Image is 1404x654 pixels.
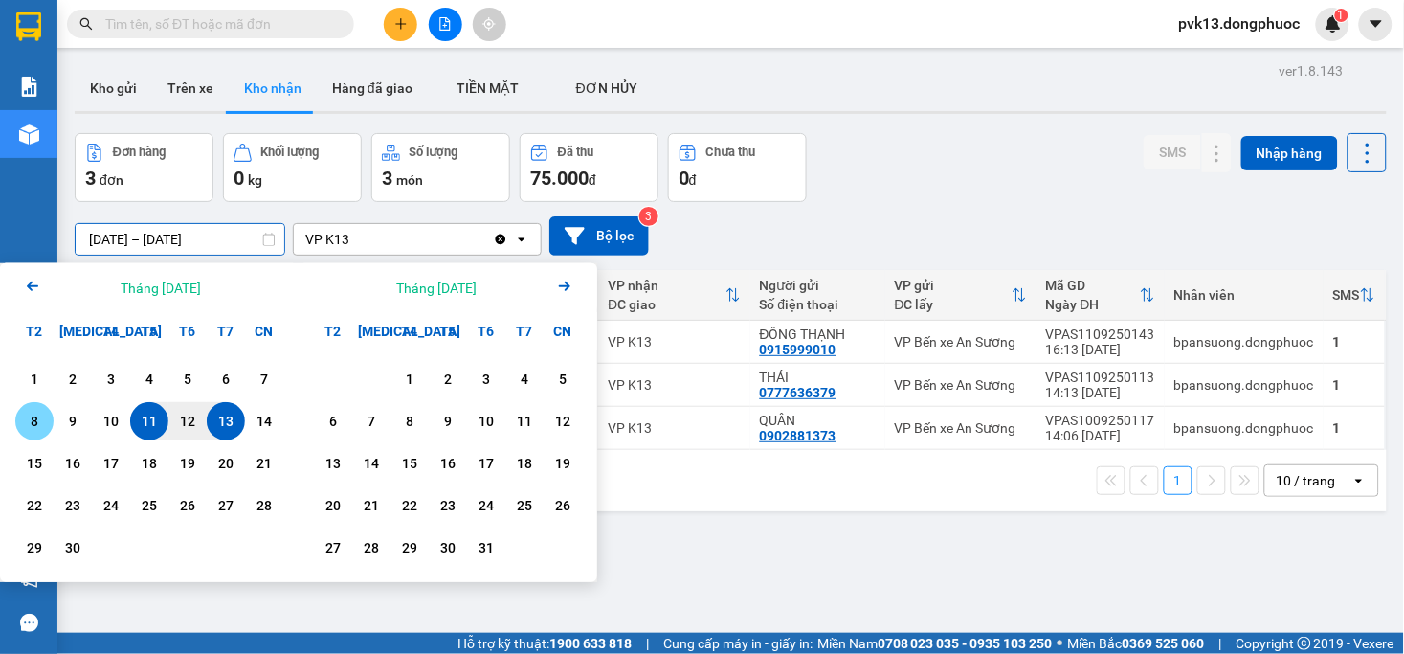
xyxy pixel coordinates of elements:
[21,452,48,475] div: 15
[598,270,749,321] th: Toggle SortBy
[1164,466,1192,495] button: 1
[435,368,461,391] div: 2
[549,452,576,475] div: 19
[505,312,544,350] div: T7
[1333,287,1360,303] div: SMS
[1174,334,1314,350] div: bpansuong.dongphuoc
[130,360,168,398] div: Choose Thứ Năm, tháng 09 4 2025. It's available.
[15,529,54,567] div: Choose Thứ Hai, tháng 09 29 2025. It's available.
[817,633,1053,654] span: Miền Nam
[248,172,262,188] span: kg
[1174,377,1314,393] div: bpansuong.dongphuoc
[352,529,390,567] div: Choose Thứ Ba, tháng 10 28 2025. It's available.
[505,402,544,440] div: Choose Thứ Bảy, tháng 10 11 2025. It's available.
[895,278,1012,293] div: VP gửi
[59,536,86,559] div: 30
[305,230,349,249] div: VP K13
[1333,420,1375,436] div: 1
[390,529,429,567] div: Choose Thứ Tư, tháng 10 29 2025. It's available.
[59,368,86,391] div: 2
[1046,327,1155,342] div: VPAS1109250143
[130,444,168,483] div: Choose Thứ Năm, tháng 09 18 2025. It's available.
[530,167,589,190] span: 75.000
[390,444,429,483] div: Choose Thứ Tư, tháng 10 15 2025. It's available.
[1036,270,1165,321] th: Toggle SortBy
[21,275,44,298] svg: Arrow Left
[435,410,461,433] div: 9
[396,368,423,391] div: 1
[212,494,239,517] div: 27
[1046,342,1155,357] div: 16:13 [DATE]
[1046,297,1140,312] div: Ngày ĐH
[457,80,519,96] span: TIỀN MẶT
[549,494,576,517] div: 26
[482,17,496,31] span: aim
[207,360,245,398] div: Choose Thứ Bảy, tháng 09 6 2025. It's available.
[1324,270,1385,321] th: Toggle SortBy
[21,494,48,517] div: 22
[544,360,582,398] div: Choose Chủ Nhật, tháng 10 5 2025. It's available.
[59,494,86,517] div: 23
[207,402,245,440] div: Selected end date. Thứ Bảy, tháng 09 13 2025. It's available.
[85,167,96,190] span: 3
[639,207,658,226] sup: 3
[174,452,201,475] div: 19
[467,312,505,350] div: T6
[895,334,1027,350] div: VP Bến xe An Sương
[390,486,429,525] div: Choose Thứ Tư, tháng 10 22 2025. It's available.
[1333,377,1375,393] div: 1
[558,146,593,159] div: Đã thu
[679,167,689,190] span: 0
[92,402,130,440] div: Choose Thứ Tư, tháng 09 10 2025. It's available.
[212,452,239,475] div: 20
[473,410,500,433] div: 10
[553,275,576,298] svg: Arrow Right
[245,312,283,350] div: CN
[505,486,544,525] div: Choose Thứ Bảy, tháng 10 25 2025. It's available.
[92,444,130,483] div: Choose Thứ Tư, tháng 09 17 2025. It's available.
[212,368,239,391] div: 6
[1046,385,1155,400] div: 14:13 [DATE]
[429,402,467,440] div: Choose Thứ Năm, tháng 10 9 2025. It's available.
[429,8,462,41] button: file-add
[760,413,876,428] div: QUÂN
[511,452,538,475] div: 18
[544,444,582,483] div: Choose Chủ Nhật, tháng 10 19 2025. It's available.
[467,444,505,483] div: Choose Thứ Sáu, tháng 10 17 2025. It's available.
[429,360,467,398] div: Choose Thứ Năm, tháng 10 2 2025. It's available.
[245,444,283,483] div: Choose Chủ Nhật, tháng 09 21 2025. It's available.
[100,172,123,188] span: đơn
[457,633,632,654] span: Hỗ trợ kỹ thuật:
[21,536,48,559] div: 29
[92,486,130,525] div: Choose Thứ Tư, tháng 09 24 2025. It's available.
[410,146,458,159] div: Số lượng
[396,452,423,475] div: 15
[760,278,876,293] div: Người gửi
[549,636,632,651] strong: 1900 633 818
[79,17,93,31] span: search
[663,633,813,654] span: Cung cấp máy in - giấy in:
[1359,8,1393,41] button: caret-down
[121,279,201,298] div: Tháng [DATE]
[21,410,48,433] div: 8
[760,428,836,443] div: 0902881373
[668,133,807,202] button: Chưa thu0đ
[54,312,92,350] div: [MEDICAL_DATA]
[245,402,283,440] div: Choose Chủ Nhật, tháng 09 14 2025. It's available.
[467,360,505,398] div: Choose Thứ Sáu, tháng 10 3 2025. It's available.
[15,402,54,440] div: Choose Thứ Hai, tháng 09 8 2025. It's available.
[1046,370,1155,385] div: VPAS1109250113
[390,402,429,440] div: Choose Thứ Tư, tháng 10 8 2025. It's available.
[1174,287,1314,303] div: Nhân viên
[1058,640,1063,647] span: ⚪️
[429,486,467,525] div: Choose Thứ Năm, tháng 10 23 2025. It's available.
[15,444,54,483] div: Choose Thứ Hai, tháng 09 15 2025. It's available.
[608,334,740,350] div: VP K13
[511,410,538,433] div: 11
[473,368,500,391] div: 3
[646,633,649,654] span: |
[514,232,529,247] svg: open
[1046,278,1140,293] div: Mã GD
[689,172,697,188] span: đ
[589,172,596,188] span: đ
